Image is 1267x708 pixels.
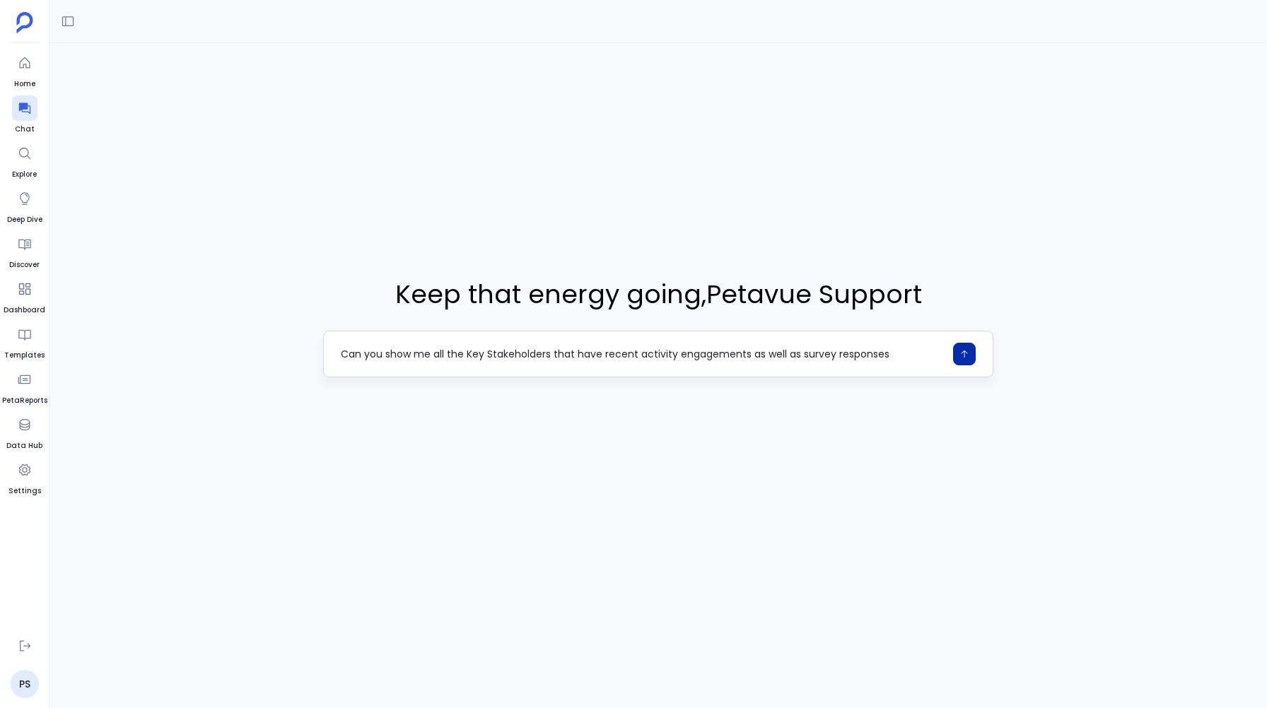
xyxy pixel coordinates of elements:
[341,347,944,361] textarea: Can you show me all the Key Stakeholders that have recent activity engagements as well as survey ...
[12,50,37,90] a: Home
[2,367,47,406] a: PetaReports
[12,141,37,180] a: Explore
[4,350,45,361] span: Templates
[4,321,45,361] a: Templates
[12,124,37,135] span: Chat
[11,670,39,698] a: PS
[4,305,45,316] span: Dashboard
[16,12,33,33] img: petavue logo
[8,485,41,497] span: Settings
[2,395,47,406] span: PetaReports
[4,276,45,316] a: Dashboard
[8,457,41,497] a: Settings
[12,78,37,90] span: Home
[6,412,42,452] a: Data Hub
[12,95,37,135] a: Chat
[7,186,42,225] a: Deep Dive
[12,169,37,180] span: Explore
[6,440,42,452] span: Data Hub
[7,214,42,225] span: Deep Dive
[9,231,40,271] a: Discover
[323,276,993,314] span: Keep that energy going , Petavue Support
[9,259,40,271] span: Discover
